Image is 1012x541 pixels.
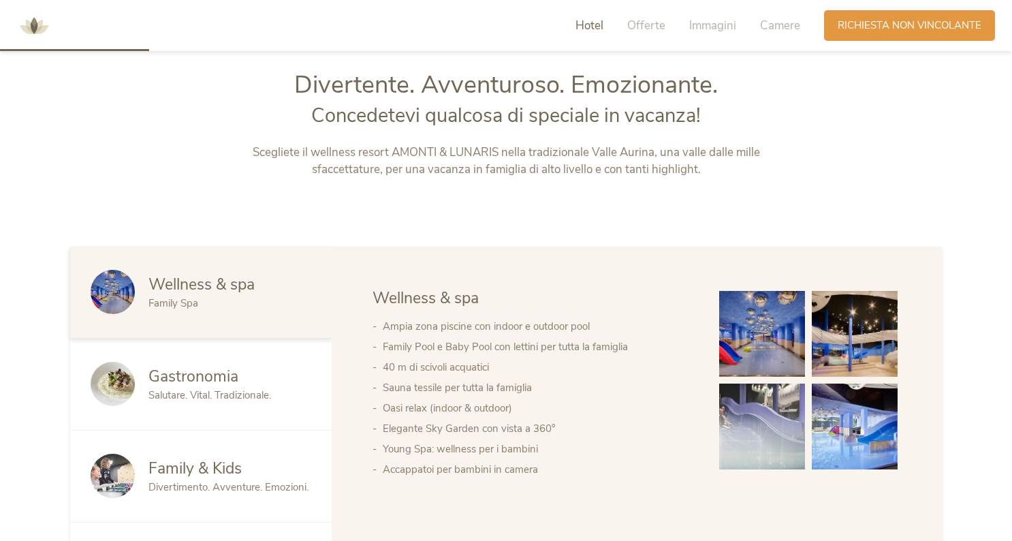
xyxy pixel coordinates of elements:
[383,439,692,459] li: Young Spa: wellness per i bambini
[311,102,701,129] span: Concedetevi qualcosa di speciale in vacanza!
[373,288,479,309] span: Wellness & spa
[689,18,736,33] span: Immagini
[383,418,692,439] li: Elegante Sky Garden con vista a 360°
[838,18,981,33] span: Richiesta non vincolante
[148,458,242,479] span: Family & Kids
[383,459,692,480] li: Accappatoi per bambini in camera
[222,144,791,179] p: Scegliete il wellness resort AMONTI & LUNARIS nella tradizionale Valle Aurina, una valle dalle mi...
[148,388,271,402] span: Salutare. Vital. Tradizionale.
[14,20,54,30] a: AMONTI & LUNARIS Wellnessresort
[627,18,665,33] span: Offerte
[148,296,198,310] span: Family Spa
[383,316,692,337] li: Ampia zona piscine con indoor e outdoor pool
[760,18,800,33] span: Camere
[383,377,692,398] li: Sauna tessile per tutta la famiglia
[148,274,255,295] span: Wellness & spa
[383,398,692,418] li: Oasi relax (indoor & outdoor)
[148,366,238,387] span: Gastronomia
[575,18,603,33] span: Hotel
[294,68,718,102] span: Divertente. Avventuroso. Emozionante.
[14,5,54,46] img: AMONTI & LUNARIS Wellnessresort
[383,357,692,377] li: 40 m di scivoli acquatici
[383,337,692,357] li: Family Pool e Baby Pool con lettini per tutta la famiglia
[148,480,309,494] span: Divertimento. Avventure. Emozioni.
